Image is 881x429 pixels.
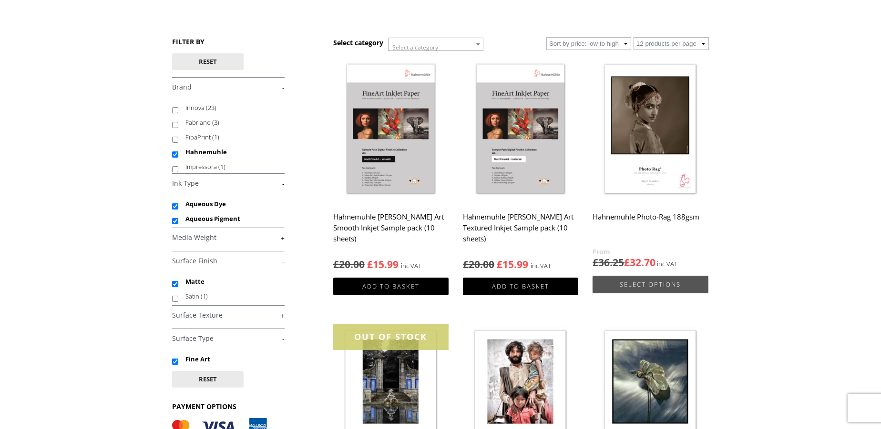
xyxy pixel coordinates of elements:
[172,371,244,388] button: Reset
[593,208,708,246] h2: Hahnemuhle Photo-Rag 188gsm
[185,145,276,160] label: Hahnemuhle
[172,37,285,46] h3: FILTER BY
[333,258,339,271] span: £
[463,58,578,271] a: Hahnemuhle [PERSON_NAME] Art Textured Inkjet Sample pack (10 sheets) inc VAT
[172,233,285,242] a: +
[546,37,631,50] select: Shop order
[172,305,285,324] h4: Surface Texture
[172,329,285,348] h4: Surface Type
[624,256,656,269] bdi: 32.70
[172,173,285,192] h4: Ink Type
[212,133,219,141] span: (1)
[333,38,383,47] h3: Select category
[185,274,276,289] label: Matte
[172,228,285,247] h4: Media Weight
[401,260,421,271] strong: inc VAT
[531,260,551,271] strong: inc VAT
[218,162,225,171] span: (1)
[333,278,449,295] a: Add to basket: “Hahnemuhle Matt Fine Art Smooth Inkjet Sample pack (10 sheets)”
[333,258,365,271] bdi: 20.00
[185,289,276,304] label: Satin
[367,258,373,271] span: £
[172,251,285,270] h4: Surface Finish
[367,258,399,271] bdi: 15.99
[463,278,578,295] a: Add to basket: “Hahnemuhle Matt Fine Art Textured Inkjet Sample pack (10 sheets)”
[185,352,276,367] label: Fine Art
[172,311,285,320] a: +
[185,211,276,226] label: Aqueous Pigment
[172,53,244,70] button: Reset
[624,256,630,269] span: £
[172,257,285,266] a: -
[185,115,276,130] label: Fabriano
[206,103,216,112] span: (23)
[333,208,449,248] h2: Hahnemuhle [PERSON_NAME] Art Smooth Inkjet Sample pack (10 sheets)
[172,179,285,188] a: -
[593,256,624,269] bdi: 36.25
[185,130,276,145] label: FibaPrint
[333,324,449,350] div: OUT OF STOCK
[185,160,276,174] label: Impressora
[333,58,449,271] a: Hahnemuhle [PERSON_NAME] Art Smooth Inkjet Sample pack (10 sheets) inc VAT
[463,208,578,248] h2: Hahnemuhle [PERSON_NAME] Art Textured Inkjet Sample pack (10 sheets)
[172,83,285,92] a: -
[212,118,219,127] span: (3)
[463,58,578,202] img: Hahnemuhle Matt Fine Art Textured Inkjet Sample pack (10 sheets)
[497,258,528,271] bdi: 15.99
[593,58,708,202] img: Hahnemuhle Photo-Rag 188gsm
[333,58,449,202] img: Hahnemuhle Matt Fine Art Smooth Inkjet Sample pack (10 sheets)
[185,197,276,211] label: Aqueous Dye
[172,402,285,411] h3: PAYMENT OPTIONS
[593,256,598,269] span: £
[463,258,494,271] bdi: 20.00
[172,334,285,343] a: -
[185,100,276,115] label: Innova
[497,258,502,271] span: £
[463,258,469,271] span: £
[593,58,708,269] a: Hahnemuhle Photo-Rag 188gsm £36.25£32.70
[201,292,208,300] span: (1)
[392,43,438,51] span: Select a category
[172,77,285,96] h4: Brand
[593,276,708,293] a: Select options for “Hahnemuhle Photo-Rag 188gsm”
